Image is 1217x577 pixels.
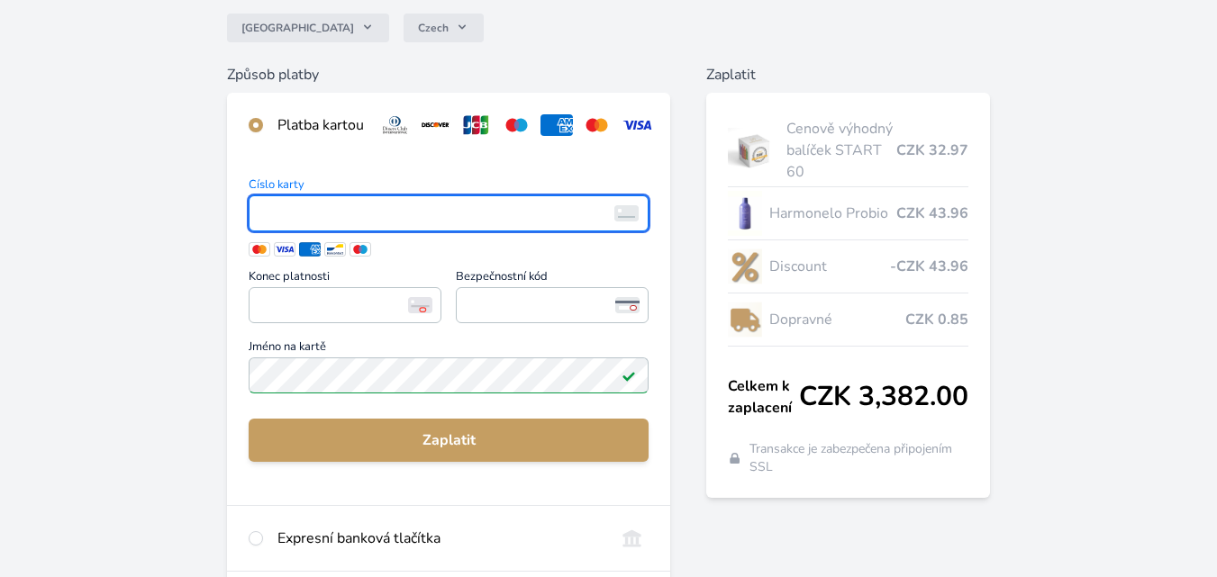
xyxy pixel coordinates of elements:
[769,256,890,277] span: Discount
[615,527,649,549] img: onlineBanking_CZ.svg
[277,114,364,136] div: Platba kartou
[769,309,905,330] span: Dopravné
[418,21,449,35] span: Czech
[896,140,968,161] span: CZK 32.97
[408,297,432,313] img: Konec platnosti
[249,357,649,393] input: Jméno na kartěPlatné pole
[257,201,640,226] iframe: Iframe pro číslo karty
[500,114,533,136] img: maestro.svg
[769,203,896,224] span: Harmonelo Probio
[890,256,968,277] span: -CZK 43.96
[249,341,649,357] span: Jméno na kartě
[227,14,389,42] button: [GEOGRAPHIC_DATA]
[728,191,762,236] img: CLEAN_PROBIO_se_stinem_x-lo.jpg
[905,309,968,330] span: CZK 0.85
[419,114,452,136] img: discover.svg
[277,527,601,549] div: Expresní banková tlačítka
[749,440,969,476] span: Transakce je zabezpečena připojením SSL
[728,297,762,342] img: delivery-lo.png
[728,128,779,173] img: start.jpg
[786,118,896,183] span: Cenově výhodný balíček START 60
[249,271,441,287] span: Konec platnosti
[728,375,799,419] span: Celkem k zaplacení
[728,244,762,289] img: discount-lo.png
[227,64,670,86] h6: Způsob platby
[257,293,433,318] iframe: Iframe pro datum vypršení platnosti
[378,114,412,136] img: diners.svg
[614,205,639,221] img: card
[580,114,613,136] img: mc.svg
[456,271,649,287] span: Bezpečnostní kód
[241,21,354,35] span: [GEOGRAPHIC_DATA]
[459,114,493,136] img: jcb.svg
[799,381,968,413] span: CZK 3,382.00
[622,368,636,383] img: Platné pole
[540,114,574,136] img: amex.svg
[464,293,640,318] iframe: Iframe pro bezpečnostní kód
[249,419,649,462] button: Zaplatit
[621,114,654,136] img: visa.svg
[706,64,990,86] h6: Zaplatit
[896,203,968,224] span: CZK 43.96
[249,179,649,195] span: Číslo karty
[263,429,634,451] span: Zaplatit
[404,14,484,42] button: Czech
